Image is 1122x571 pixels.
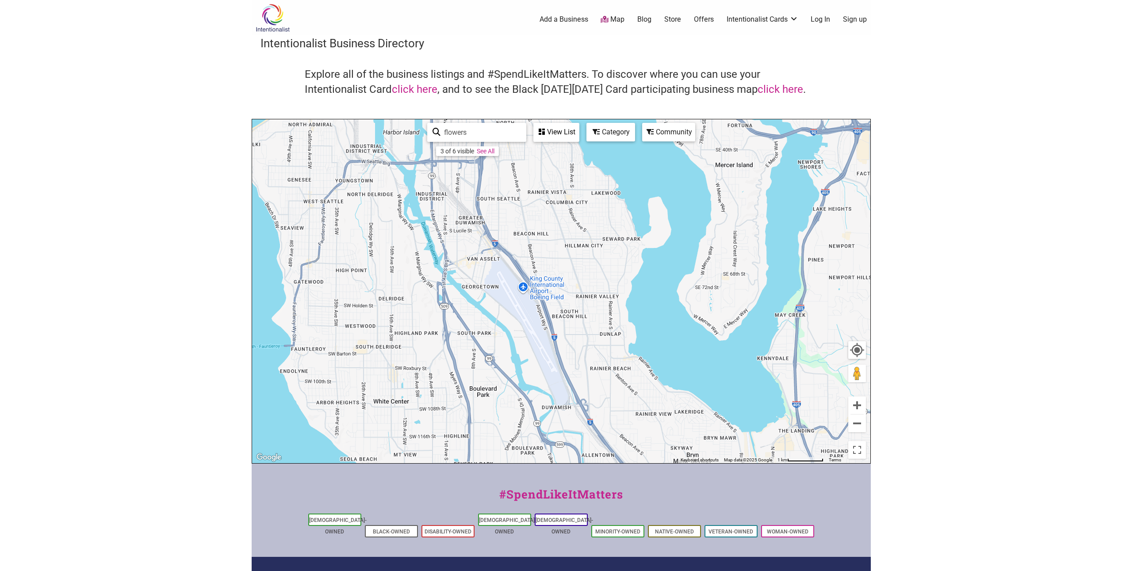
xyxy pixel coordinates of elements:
div: Filter by Community [642,123,695,141]
a: Open this area in Google Maps (opens a new window) [254,452,283,463]
a: [DEMOGRAPHIC_DATA]-Owned [479,517,536,535]
a: Sign up [843,15,867,24]
div: Community [643,124,694,141]
a: click here [392,83,437,95]
a: Map [601,15,624,25]
a: [DEMOGRAPHIC_DATA]-Owned [536,517,593,535]
span: Map data ©2025 Google [724,457,772,462]
a: [DEMOGRAPHIC_DATA]-Owned [309,517,367,535]
a: Terms [829,457,841,462]
a: Offers [694,15,714,24]
a: Minority-Owned [595,529,640,535]
button: Drag Pegman onto the map to open Street View [848,365,866,382]
div: 3 of 6 visible [440,148,474,155]
div: View List [534,124,578,141]
div: Filter by category [586,123,635,141]
button: Your Location [848,341,866,359]
img: Intentionalist [252,4,294,32]
a: Disability-Owned [425,529,471,535]
a: Add a Business [540,15,588,24]
a: Woman-Owned [767,529,808,535]
button: Keyboard shortcuts [681,457,719,463]
div: Type to search and filter [427,123,526,142]
button: Zoom in [848,396,866,414]
div: See a list of the visible businesses [533,123,579,142]
div: #SpendLikeItMatters [252,486,871,512]
a: See All [477,148,494,155]
a: click here [758,83,803,95]
a: Intentionalist Cards [727,15,798,24]
input: Type to find and filter... [440,124,521,141]
a: Store [664,15,681,24]
h4: Explore all of the business listings and #SpendLikeItMatters. To discover where you can use your ... [305,67,818,97]
a: Black-Owned [373,529,410,535]
a: Log In [811,15,830,24]
a: Native-Owned [655,529,694,535]
span: 1 km [777,457,787,462]
button: Map Scale: 1 km per 78 pixels [775,457,826,463]
div: Category [587,124,634,141]
img: Google [254,452,283,463]
button: Toggle fullscreen view [847,441,866,460]
a: Veteran-Owned [708,529,753,535]
button: Zoom out [848,415,866,432]
a: Blog [637,15,651,24]
h3: Intentionalist Business Directory [260,35,862,51]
